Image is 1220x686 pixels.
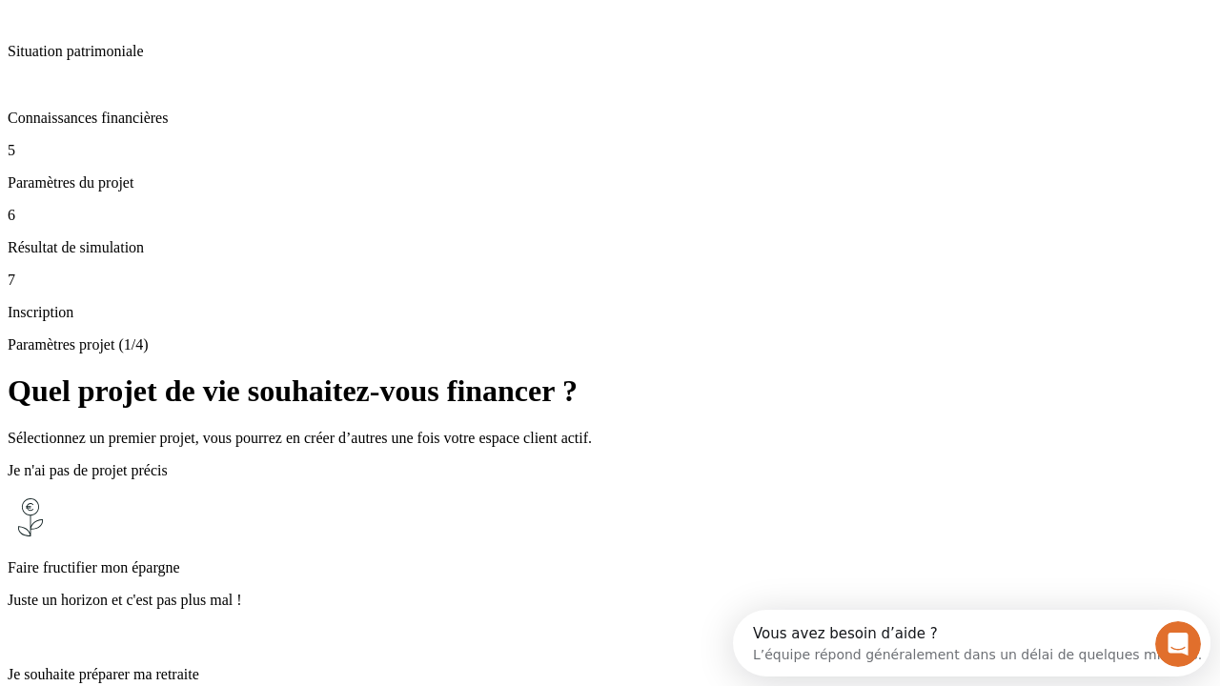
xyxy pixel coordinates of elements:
[8,174,1212,192] p: Paramètres du projet
[8,666,1212,683] p: Je souhaite préparer ma retraite
[8,336,1212,353] p: Paramètres projet (1/4)
[8,110,1212,127] p: Connaissances financières
[8,207,1212,224] p: 6
[8,592,1212,609] p: Juste un horizon et c'est pas plus mal !
[8,272,1212,289] p: 7
[8,462,1212,479] p: Je n'ai pas de projet précis
[8,43,1212,60] p: Situation patrimoniale
[8,239,1212,256] p: Résultat de simulation
[733,610,1210,676] iframe: Intercom live chat discovery launcher
[1155,621,1201,667] iframe: Intercom live chat
[20,16,469,31] div: Vous avez besoin d’aide ?
[8,8,525,60] div: Ouvrir le Messenger Intercom
[20,31,469,51] div: L’équipe répond généralement dans un délai de quelques minutes.
[8,142,1212,159] p: 5
[8,559,1212,576] p: Faire fructifier mon épargne
[8,430,592,446] span: Sélectionnez un premier projet, vous pourrez en créer d’autres une fois votre espace client actif.
[8,304,1212,321] p: Inscription
[8,373,1212,409] h1: Quel projet de vie souhaitez-vous financer ?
